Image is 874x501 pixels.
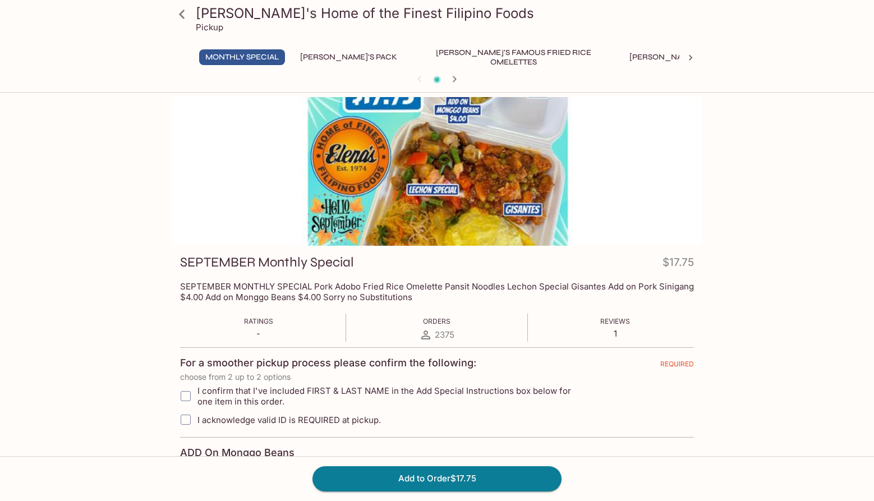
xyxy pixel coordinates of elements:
button: Add to Order$17.75 [312,466,562,491]
button: [PERSON_NAME]'s Mixed Plates [623,49,766,65]
div: SEPTEMBER Monthly Special [172,97,702,246]
button: [PERSON_NAME]'s Famous Fried Rice Omelettes [412,49,614,65]
p: 1 [600,328,630,339]
span: Ratings [244,317,273,325]
span: I confirm that I've included FIRST & LAST NAME in the Add Special Instructions box below for one ... [197,385,586,407]
span: 2375 [435,329,454,340]
h4: For a smoother pickup process please confirm the following: [180,357,476,369]
span: Reviews [600,317,630,325]
p: SEPTEMBER MONTHLY SPECIAL Pork Adobo Fried Rice Omelette Pansit Noodles Lechon Special Gisantes A... [180,281,694,302]
span: REQUIRED [660,360,694,373]
h4: ADD On Monggo Beans [180,447,295,459]
h3: [PERSON_NAME]'s Home of the Finest Filipino Foods [196,4,697,22]
button: [PERSON_NAME]'s Pack [294,49,403,65]
h3: SEPTEMBER Monthly Special [180,254,354,271]
p: - [244,328,273,339]
button: Monthly Special [199,49,285,65]
p: choose from 2 up to 2 options [180,373,694,382]
h4: $17.75 [663,254,694,275]
span: I acknowledge valid ID is REQUIRED at pickup. [197,415,381,425]
p: Pickup [196,22,223,33]
span: Orders [423,317,450,325]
